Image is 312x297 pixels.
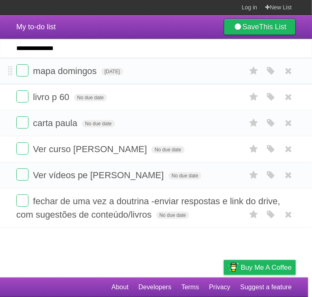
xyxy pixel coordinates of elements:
label: Star task [246,64,262,78]
span: carta paula [33,118,79,128]
label: Done [16,142,28,155]
label: Done [16,168,28,181]
a: Privacy [209,280,230,295]
span: No due date [151,146,184,153]
span: Ver vídeos pe [PERSON_NAME] [33,170,166,180]
label: Done [16,64,28,76]
label: Star task [246,90,262,104]
a: Suggest a feature [240,280,292,295]
label: Star task [246,208,262,221]
a: SaveThis List [224,19,296,35]
span: mapa domingos [33,66,99,76]
a: Developers [138,280,171,295]
b: This List [259,23,286,31]
span: No due date [168,172,201,179]
span: Ver curso [PERSON_NAME] [33,144,149,154]
a: Terms [181,280,199,295]
label: Star task [246,168,262,182]
label: Star task [246,142,262,156]
span: No due date [74,94,107,101]
label: Done [16,116,28,129]
label: Done [16,194,28,207]
span: My to-do list [16,23,56,31]
span: Buy me a coffee [241,260,292,275]
span: [DATE] [101,68,123,75]
img: Buy me a coffee [228,260,239,274]
label: Done [16,90,28,103]
a: About [111,280,129,295]
a: Buy me a coffee [224,260,296,275]
span: No due date [156,212,189,219]
label: Star task [246,116,262,130]
span: No due date [82,120,115,127]
span: livro p 60 [33,92,71,102]
span: fechar de uma vez a doutrina -enviar respostas e link do drive, com sugestões de conteúdo/livros [16,196,280,220]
